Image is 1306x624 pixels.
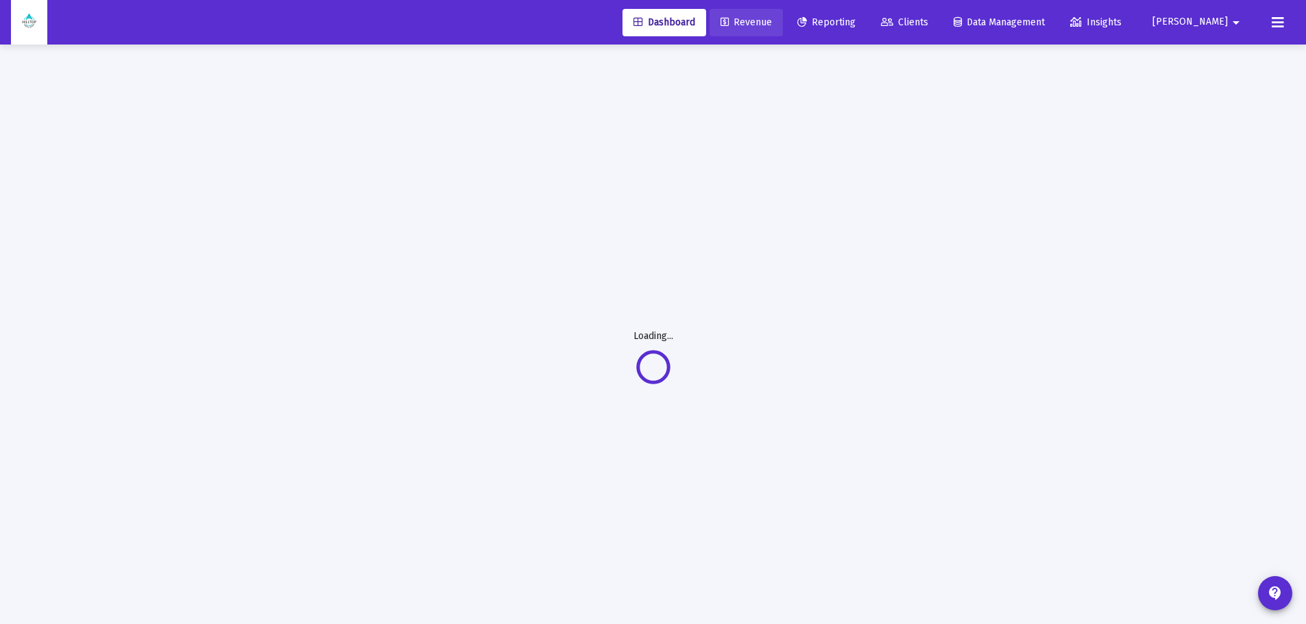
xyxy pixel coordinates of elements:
span: Data Management [954,16,1045,28]
span: Insights [1070,16,1122,28]
img: Dashboard [21,9,37,36]
span: Reporting [797,16,856,28]
a: Clients [870,9,939,36]
span: Dashboard [633,16,695,28]
a: Insights [1059,9,1133,36]
span: [PERSON_NAME] [1152,16,1228,28]
a: Revenue [710,9,783,36]
mat-icon: arrow_drop_down [1228,9,1244,36]
button: [PERSON_NAME] [1136,8,1261,36]
a: Reporting [786,9,867,36]
mat-icon: contact_support [1267,585,1283,601]
span: Revenue [721,16,772,28]
a: Dashboard [622,9,706,36]
span: Clients [881,16,928,28]
a: Data Management [943,9,1056,36]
